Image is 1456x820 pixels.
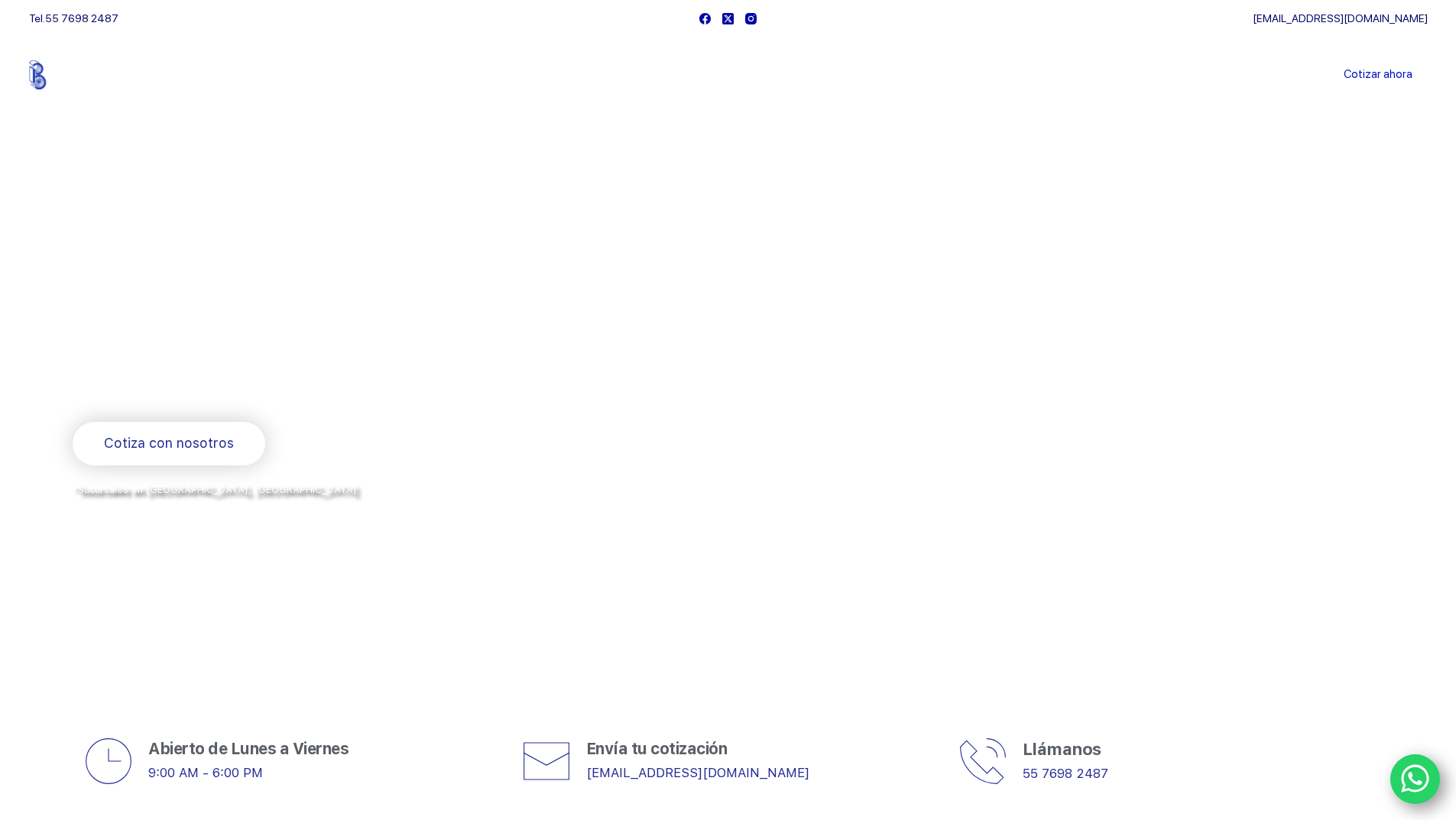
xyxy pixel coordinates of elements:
[1023,766,1108,781] a: 55 7698 2487
[104,433,234,455] span: Cotiza con nosotros
[745,13,757,24] a: Instagram
[73,228,268,247] span: Bienvenido a Balerytodo®
[73,382,375,401] span: Rodamientos y refacciones industriales
[586,739,728,758] span: Envía tu cotización
[148,739,349,758] span: Abierto de Lunes a Viernes
[1390,754,1441,805] a: WhatsApp
[699,13,711,24] a: Facebook
[29,60,125,89] img: Balerytodo
[586,765,809,780] a: [EMAIL_ADDRESS][DOMAIN_NAME]
[1253,12,1428,24] a: [EMAIL_ADDRESS][DOMAIN_NAME]
[73,422,265,465] a: Cotiza con nosotros
[1023,739,1101,759] span: Llámanos
[148,765,263,780] span: 9:00 AM - 6:00 PM
[722,13,734,24] a: X (Twitter)
[73,484,357,495] span: *Sucursales en [GEOGRAPHIC_DATA], [GEOGRAPHIC_DATA]
[73,261,624,366] span: Somos los doctores de la industria
[1328,60,1428,90] a: Cotizar ahora
[73,501,443,513] span: y envíos a todo [GEOGRAPHIC_DATA] por la paquetería de su preferencia
[548,37,908,113] nav: Menu Principal
[45,12,118,24] a: 55 7698 2487
[29,12,118,24] span: Tel.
